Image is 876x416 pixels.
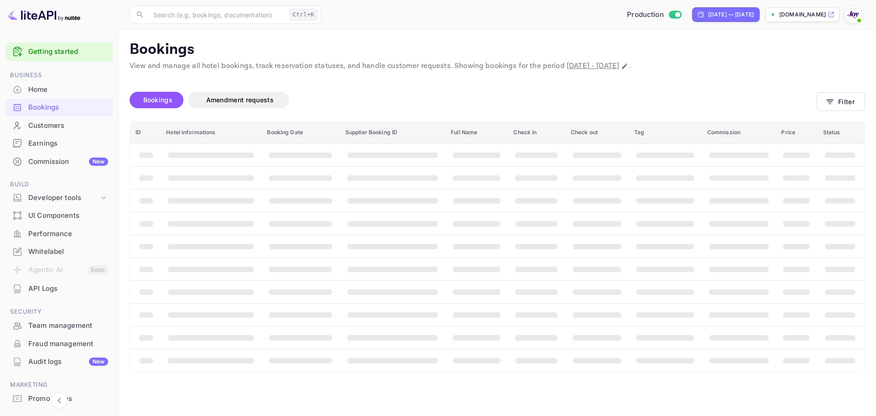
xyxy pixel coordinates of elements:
a: Team management [5,317,113,334]
div: Promo codes [5,390,113,408]
button: Change date range [620,62,629,71]
a: Fraud management [5,335,113,352]
div: API Logs [5,280,113,298]
div: API Logs [28,284,108,294]
div: Performance [28,229,108,239]
div: Team management [5,317,113,335]
div: Performance [5,225,113,243]
p: View and manage all hotel bookings, track reservation statuses, and handle customer requests. Sho... [130,61,865,72]
p: [DOMAIN_NAME] [779,11,826,19]
th: Supplier Booking ID [340,121,445,144]
div: Customers [28,121,108,131]
button: Filter [817,92,865,111]
a: Promo codes [5,390,113,407]
a: Performance [5,225,113,242]
a: Customers [5,117,113,134]
a: CommissionNew [5,153,113,170]
div: Bookings [28,102,108,113]
img: With Joy [846,7,860,22]
th: Check out [565,121,629,144]
span: Build [5,179,113,190]
div: Earnings [28,138,108,149]
div: Home [28,84,108,95]
button: Collapse navigation [51,392,68,409]
a: Home [5,81,113,98]
div: Bookings [5,99,113,116]
th: Status [818,121,865,144]
th: Full Name [445,121,508,144]
div: Fraud management [28,339,108,349]
span: Bookings [143,96,172,104]
a: Whitelabel [5,243,113,260]
th: Booking Date [261,121,339,144]
div: Getting started [5,42,113,61]
span: Production [627,10,664,20]
div: Promo codes [28,394,108,404]
a: API Logs [5,280,113,297]
th: Commission [702,121,776,144]
div: Developer tools [28,193,99,203]
div: Switch to Sandbox mode [623,10,685,20]
div: Whitelabel [5,243,113,261]
table: booking table [130,121,865,372]
div: Fraud management [5,335,113,353]
img: LiteAPI logo [7,7,80,22]
th: Price [776,121,817,144]
div: Commission [28,157,108,167]
span: Security [5,307,113,317]
div: Audit logs [28,357,108,367]
div: UI Components [5,207,113,225]
span: Amendment requests [206,96,274,104]
th: ID [130,121,161,144]
a: UI Components [5,207,113,224]
div: Whitelabel [28,247,108,257]
input: Search (e.g. bookings, documentation) [148,5,286,24]
span: [DATE] - [DATE] [567,61,619,71]
span: Business [5,70,113,80]
span: Marketing [5,380,113,390]
p: Bookings [130,41,865,59]
div: CommissionNew [5,153,113,171]
div: [DATE] — [DATE] [708,11,754,19]
div: New [89,358,108,366]
th: Hotel informations [161,121,261,144]
div: Home [5,81,113,99]
div: New [89,158,108,166]
div: account-settings tabs [130,92,817,108]
th: Tag [629,121,702,144]
a: Bookings [5,99,113,116]
div: Developer tools [5,190,113,206]
a: Audit logsNew [5,353,113,370]
a: Getting started [28,47,108,57]
div: Audit logsNew [5,353,113,371]
th: Check in [508,121,565,144]
a: Earnings [5,135,113,152]
div: UI Components [28,211,108,221]
div: Customers [5,117,113,135]
div: Ctrl+K [289,9,318,21]
div: Team management [28,321,108,331]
